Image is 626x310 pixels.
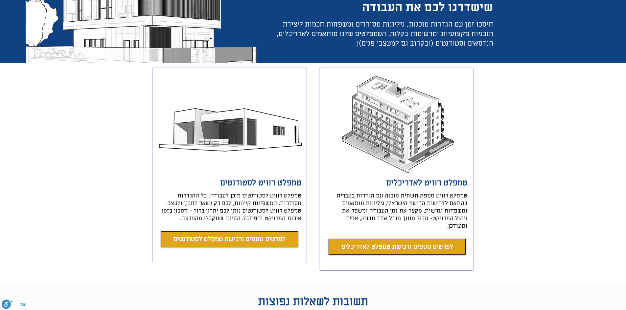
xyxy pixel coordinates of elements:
[338,75,455,174] img: בניין מגורים יונתן אלדד Revit Flow
[341,242,453,251] span: לפרטים נוספים ורכישת טמפלט לאדריכלים
[277,20,493,48] span: חיסכו זמן עם הגדרות מוכנות, גיליונות מסודרים ומשפחות חכמות ליצירת תוכניות מקצועיות ומרשימות בקלות...
[160,192,301,222] span: טמפלט רוויט לסטודנטים מוכן לעבודה: כל ההגדרות מסודרות, המשפחות קיימות, לכם רק נשאר לתכנן ולעצב. ט...
[258,294,368,309] span: תשובות לשאלות נפוצות
[336,192,467,222] span: טמפלט רוויט מספק תשתית מוכנה עם הגדרות בעברית בהתאם לדרישות הרישוי הישראלי, גיליונות מותאמים ומשפ...
[220,177,301,188] a: טמפלט רוויט לסטודנטים
[161,231,298,247] a: לפרטים נוספים ורכישה של טמפלט לסטודנטים
[346,215,467,230] span: - הכול מתוך מודל אחד מדויק, אחיד ומעודכן.
[329,239,466,255] a: לפרטים נוספים ורכישת טמפלט לאדריכלים
[173,235,286,244] span: לפרטים נוספים ורכישת טמפלט לסטודנטים
[155,101,303,154] img: וילה טמפלט רוויט יונתן אלדד
[386,177,467,188] a: טמפלט רוויט לאדריכלים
